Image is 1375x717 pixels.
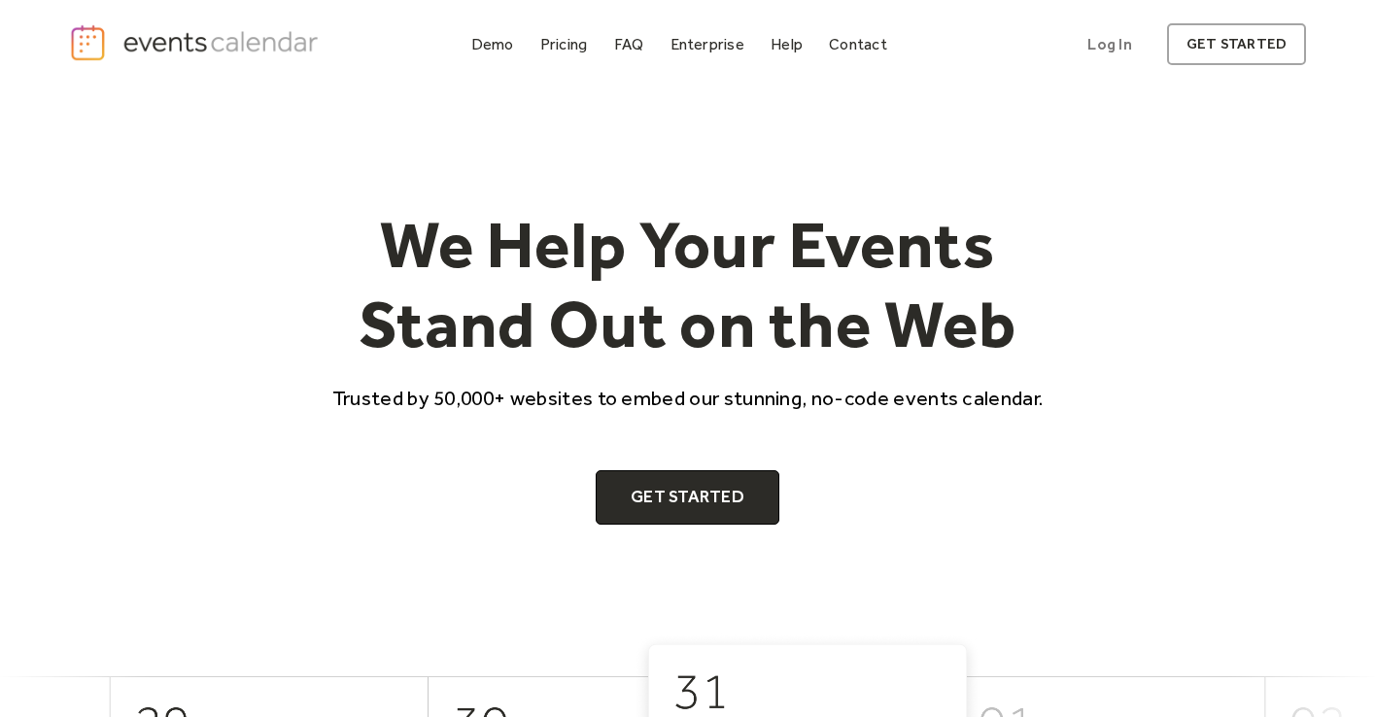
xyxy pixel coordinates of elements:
[829,39,887,50] div: Contact
[1167,23,1306,65] a: get started
[670,39,744,50] div: Enterprise
[771,39,803,50] div: Help
[763,31,810,57] a: Help
[464,31,522,57] a: Demo
[315,384,1061,412] p: Trusted by 50,000+ websites to embed our stunning, no-code events calendar.
[614,39,644,50] div: FAQ
[663,31,752,57] a: Enterprise
[540,39,588,50] div: Pricing
[1068,23,1151,65] a: Log In
[821,31,895,57] a: Contact
[471,39,514,50] div: Demo
[596,470,779,525] a: Get Started
[606,31,652,57] a: FAQ
[315,205,1061,363] h1: We Help Your Events Stand Out on the Web
[533,31,596,57] a: Pricing
[69,23,324,62] a: home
